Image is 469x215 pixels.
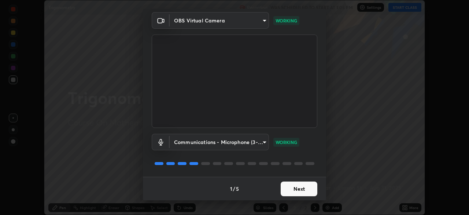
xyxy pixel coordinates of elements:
div: OBS Virtual Camera [170,12,269,29]
h4: 5 [236,185,239,193]
p: WORKING [276,139,297,146]
p: WORKING [276,17,297,24]
h4: / [233,185,235,193]
div: OBS Virtual Camera [170,134,269,150]
button: Next [281,182,317,196]
h4: 1 [230,185,232,193]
